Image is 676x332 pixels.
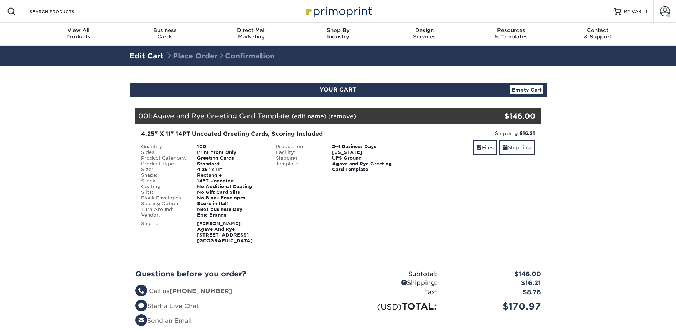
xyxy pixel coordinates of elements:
[192,161,270,167] div: Standard
[122,23,208,46] a: BusinessCards
[192,155,270,161] div: Greeting Cards
[136,172,192,178] div: Shape:
[520,130,535,136] strong: $16.21
[624,9,644,15] span: MY CART
[468,27,554,40] div: & Templates
[411,130,535,137] div: Shipping:
[270,144,327,150] div: Production:
[381,23,468,46] a: DesignServices
[327,150,406,155] div: [US_STATE]
[29,7,98,16] input: SEARCH PRODUCTS.....
[136,201,192,207] div: Scoring Options:
[192,201,270,207] div: Score in Half
[503,145,508,150] span: shipping
[328,113,356,120] a: (remove)
[166,52,275,60] span: Place Order Confirmation
[499,140,535,155] a: Shipping
[192,172,270,178] div: Rectangle
[327,161,406,172] div: Agave and Rye Greeting Card Template
[136,221,192,244] div: Ship to:
[381,27,468,33] span: Design
[554,27,641,33] span: Contact
[135,287,333,296] li: Call us
[135,317,192,324] a: Send an Email
[338,279,442,288] div: Shipping:
[35,23,122,46] a: View AllProducts
[192,190,270,195] div: No Gift Card Slits
[442,279,546,288] div: $16.21
[381,27,468,40] div: Services
[136,184,192,190] div: Coating:
[320,86,356,93] span: YOUR CART
[270,150,327,155] div: Facility:
[136,178,192,184] div: Stock:
[192,150,270,155] div: Print Front Only
[136,207,192,212] div: Turn-Around:
[135,270,333,278] h2: Questions before you order?
[35,27,122,33] span: View All
[136,167,192,172] div: Size:
[510,85,543,94] a: Empty Cart
[270,155,327,161] div: Shipping:
[338,300,442,313] div: TOTAL:
[136,212,192,218] div: Vendor:
[135,108,473,124] div: 001:
[338,270,442,279] div: Subtotal:
[208,27,295,33] span: Direct Mail
[554,23,641,46] a: Contact& Support
[477,145,482,150] span: files
[295,23,381,46] a: Shop ByIndustry
[135,302,199,310] a: Start a Live Chat
[136,155,192,161] div: Product Category:
[291,113,326,120] a: (edit name)
[377,302,402,311] small: (USD)
[136,161,192,167] div: Product Type:
[192,167,270,172] div: 4.25" x 11"
[270,161,327,172] div: Template:
[192,212,270,218] div: Epic Brands
[338,288,442,297] div: Tax:
[208,23,295,46] a: Direct MailMarketing
[136,150,192,155] div: Sides:
[295,27,381,40] div: Industry
[442,300,546,313] div: $170.97
[153,112,289,120] span: Agave and Rye Greeting Card Template
[442,288,546,297] div: $8.76
[192,144,270,150] div: 100
[327,155,406,161] div: UPS Ground
[646,9,647,14] span: 1
[35,27,122,40] div: Products
[136,195,192,201] div: Blank Envelopes:
[170,287,232,295] strong: [PHONE_NUMBER]
[141,130,400,138] div: 4.25" X 11" 14PT Uncoated Greeting Cards, Scoring Included
[473,111,536,121] div: $146.00
[136,190,192,195] div: Slits:
[208,27,295,40] div: Marketing
[122,27,208,33] span: Business
[192,178,270,184] div: 14PT Uncoated
[136,144,192,150] div: Quantity:
[468,27,554,33] span: Resources
[197,221,253,243] strong: [PERSON_NAME] Agave And Rye [STREET_ADDRESS] [GEOGRAPHIC_DATA]
[303,4,374,19] img: Primoprint
[473,140,497,155] a: Files
[192,207,270,212] div: Next Business Day
[468,23,554,46] a: Resources& Templates
[295,27,381,33] span: Shop By
[130,52,164,60] a: Edit Cart
[442,270,546,279] div: $146.00
[192,184,270,190] div: No Additional Coating
[554,27,641,40] div: & Support
[122,27,208,40] div: Cards
[192,195,270,201] div: No Blank Envelopes
[327,144,406,150] div: 2-4 Business Days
